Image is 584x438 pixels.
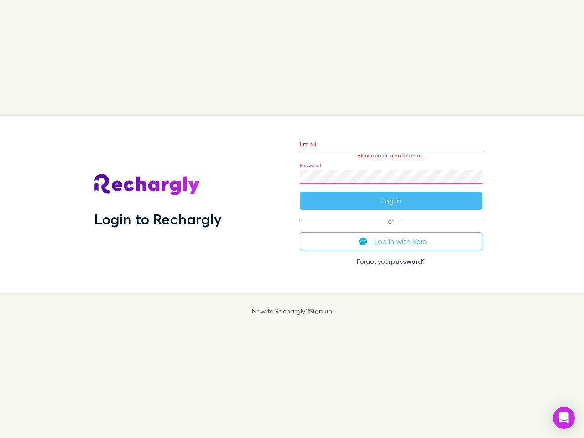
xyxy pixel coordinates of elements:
[391,257,422,265] a: password
[252,308,333,315] p: New to Rechargly?
[300,192,482,210] button: Log in
[309,307,332,315] a: Sign up
[94,174,200,196] img: Rechargly's Logo
[300,162,321,169] label: Password
[359,237,367,245] img: Xero's logo
[94,210,222,228] h1: Login to Rechargly
[300,152,482,159] p: Please enter a valid email.
[553,407,575,429] div: Open Intercom Messenger
[300,232,482,250] button: Log in with Xero
[300,258,482,265] p: Forgot your ?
